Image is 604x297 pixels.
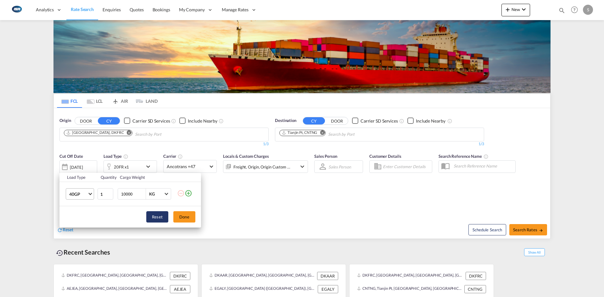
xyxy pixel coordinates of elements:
[66,188,94,200] md-select: Choose: 40GP
[177,190,185,197] md-icon: icon-minus-circle-outline
[149,191,155,196] div: KG
[120,189,146,199] input: Enter Weight
[185,190,192,197] md-icon: icon-plus-circle-outline
[59,173,97,182] th: Load Type
[98,188,113,200] input: Qty
[120,174,173,180] div: Cargo Weight
[69,191,87,197] span: 40GP
[146,211,168,223] button: Reset
[97,173,116,182] th: Quantity
[173,211,195,223] button: Done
